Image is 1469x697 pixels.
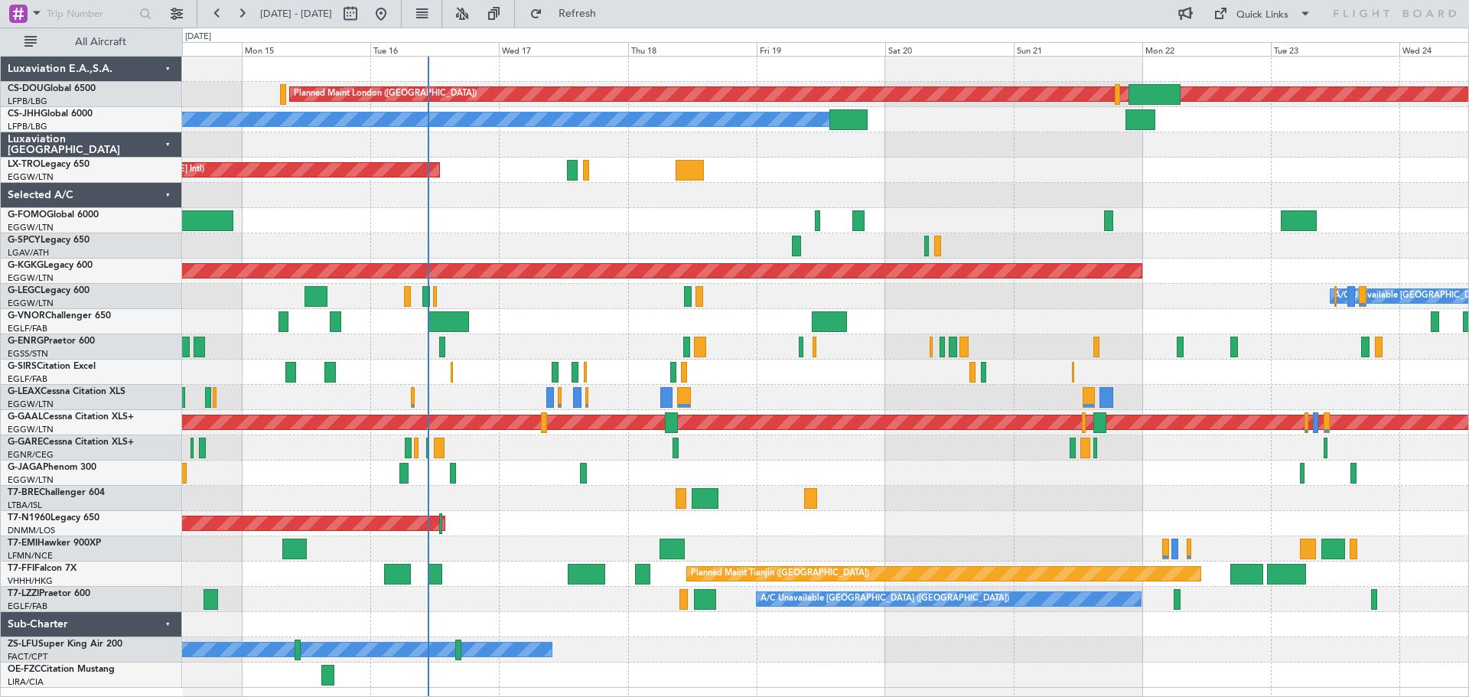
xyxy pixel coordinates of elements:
[691,562,869,585] div: Planned Maint Tianjin ([GEOGRAPHIC_DATA])
[8,261,44,270] span: G-KGKG
[8,525,55,536] a: DNMM/LOS
[8,424,54,435] a: EGGW/LTN
[8,311,111,321] a: G-VNORChallenger 650
[8,311,45,321] span: G-VNOR
[8,564,77,573] a: T7-FFIFalcon 7X
[8,337,44,346] span: G-ENRG
[40,37,161,47] span: All Aircraft
[8,513,50,523] span: T7-N1960
[8,676,44,688] a: LIRA/CIA
[8,362,37,371] span: G-SIRS
[8,348,48,360] a: EGSS/STN
[8,286,41,295] span: G-LEGC
[8,640,122,649] a: ZS-LFUSuper King Air 200
[8,474,54,486] a: EGGW/LTN
[8,449,54,461] a: EGNR/CEG
[8,438,43,447] span: G-GARE
[1236,8,1288,23] div: Quick Links
[185,31,211,44] div: [DATE]
[1271,42,1399,56] div: Tue 23
[8,286,90,295] a: G-LEGCLegacy 600
[1014,42,1142,56] div: Sun 21
[8,261,93,270] a: G-KGKGLegacy 600
[47,2,135,25] input: Trip Number
[8,210,99,220] a: G-FOMOGlobal 6000
[8,513,99,523] a: T7-N1960Legacy 650
[8,412,134,422] a: G-GAALCessna Citation XLS+
[8,564,34,573] span: T7-FFI
[523,2,614,26] button: Refresh
[8,160,41,169] span: LX-TRO
[8,589,90,598] a: T7-LZZIPraetor 600
[294,83,477,106] div: Planned Maint London ([GEOGRAPHIC_DATA])
[8,373,47,385] a: EGLF/FAB
[8,222,54,233] a: EGGW/LTN
[8,463,96,472] a: G-JAGAPhenom 300
[8,399,54,410] a: EGGW/LTN
[8,84,96,93] a: CS-DOUGlobal 6500
[8,601,47,612] a: EGLF/FAB
[8,96,47,107] a: LFPB/LBG
[8,387,125,396] a: G-LEAXCessna Citation XLS
[761,588,1009,611] div: A/C Unavailable [GEOGRAPHIC_DATA] ([GEOGRAPHIC_DATA])
[8,210,47,220] span: G-FOMO
[8,236,41,245] span: G-SPCY
[1142,42,1271,56] div: Mon 22
[8,171,54,183] a: EGGW/LTN
[8,500,42,511] a: LTBA/ISL
[8,539,37,548] span: T7-EMI
[8,272,54,284] a: EGGW/LTN
[8,575,53,587] a: VHHH/HKG
[8,651,47,663] a: FACT/CPT
[242,42,370,56] div: Mon 15
[628,42,757,56] div: Thu 18
[546,8,610,19] span: Refresh
[8,387,41,396] span: G-LEAX
[8,84,44,93] span: CS-DOU
[8,247,49,259] a: LGAV/ATH
[1206,2,1319,26] button: Quick Links
[8,463,43,472] span: G-JAGA
[8,160,90,169] a: LX-TROLegacy 650
[17,30,166,54] button: All Aircraft
[8,121,47,132] a: LFPB/LBG
[499,42,627,56] div: Wed 17
[260,7,332,21] span: [DATE] - [DATE]
[8,337,95,346] a: G-ENRGPraetor 600
[8,412,43,422] span: G-GAAL
[8,298,54,309] a: EGGW/LTN
[8,550,53,562] a: LFMN/NCE
[8,362,96,371] a: G-SIRSCitation Excel
[370,42,499,56] div: Tue 16
[8,488,105,497] a: T7-BREChallenger 604
[8,589,39,598] span: T7-LZZI
[8,438,134,447] a: G-GARECessna Citation XLS+
[8,488,39,497] span: T7-BRE
[8,665,41,674] span: OE-FZC
[8,665,115,674] a: OE-FZCCitation Mustang
[8,640,38,649] span: ZS-LFU
[885,42,1014,56] div: Sat 20
[8,539,101,548] a: T7-EMIHawker 900XP
[8,323,47,334] a: EGLF/FAB
[8,109,41,119] span: CS-JHH
[8,236,90,245] a: G-SPCYLegacy 650
[8,109,93,119] a: CS-JHHGlobal 6000
[757,42,885,56] div: Fri 19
